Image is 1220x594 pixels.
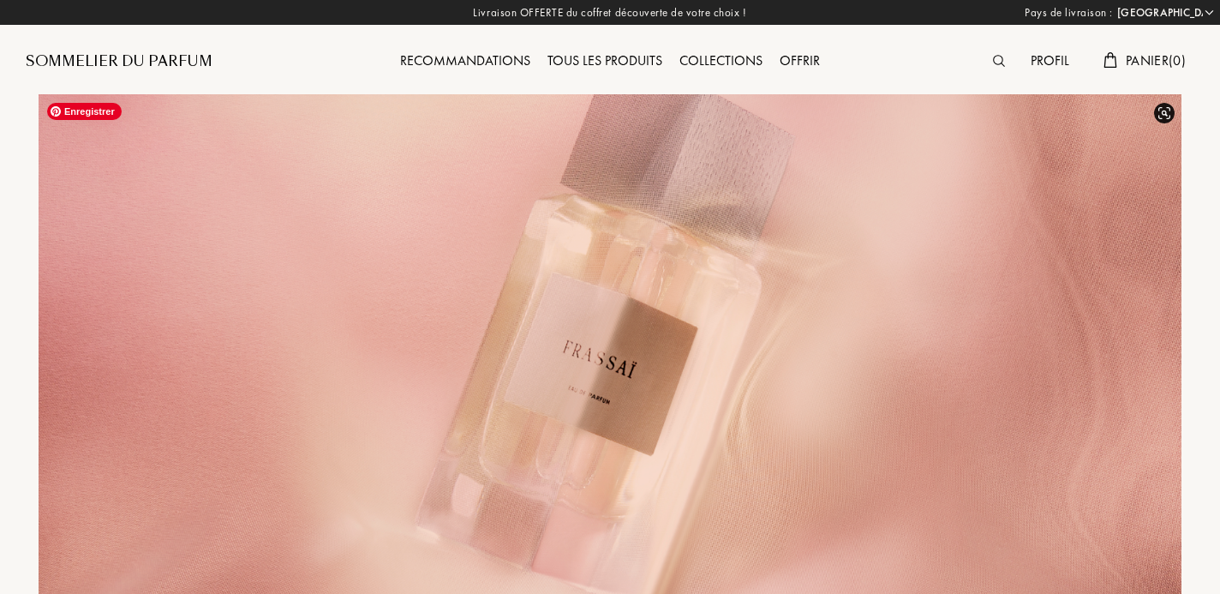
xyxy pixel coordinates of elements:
div: Recommandations [392,51,539,73]
a: Recommandations [392,51,539,69]
a: Profil [1022,51,1078,69]
a: Sommelier du Parfum [26,51,212,72]
span: Pays de livraison : [1025,4,1113,21]
a: Tous les produits [539,51,671,69]
div: Collections [671,51,771,73]
a: Collections [671,51,771,69]
div: Profil [1022,51,1078,73]
div: Tous les produits [539,51,671,73]
span: Panier ( 0 ) [1126,51,1186,69]
img: cart.svg [1103,52,1117,68]
img: search_icn.svg [993,55,1005,67]
a: Offrir [771,51,828,69]
span: Enregistrer [47,103,122,120]
div: Offrir [771,51,828,73]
